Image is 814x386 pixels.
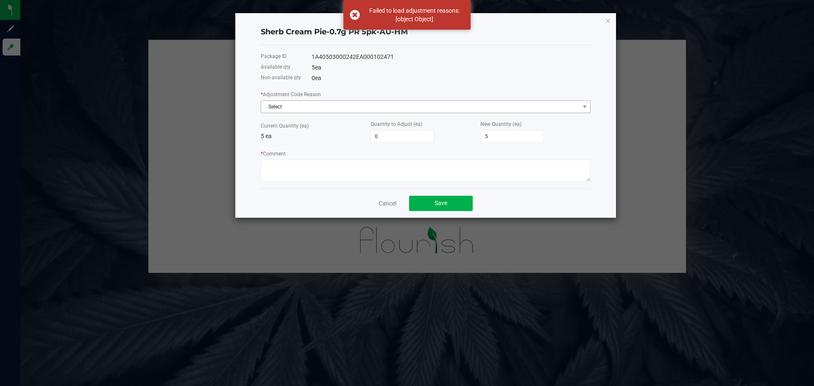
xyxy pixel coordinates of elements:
span: Select [261,101,580,113]
p: 5 ea [261,132,371,141]
span: ea [315,64,321,71]
label: Quantity to Adjust (ea) [371,120,422,128]
div: 1A40503000242EA000102471 [312,53,591,61]
label: New Quantity (ea) [480,120,521,128]
span: NO DATA FOUND [261,100,591,113]
label: Non-available qty [261,74,301,81]
h4: Sherb Cream Pie-0.7g PR 5pk-AU-HM [261,27,591,38]
div: 5 [312,63,591,72]
span: ea [315,75,321,81]
input: 0 [481,131,543,142]
label: Adjustment Code Reason [261,91,321,98]
div: 0 [312,74,591,83]
input: 0 [371,131,433,142]
label: Package ID [261,53,287,60]
a: Cancel [379,199,396,208]
label: Comment [261,150,286,158]
button: Save [409,196,473,211]
label: Available qty [261,63,290,71]
label: Current Quantity (ea) [261,122,309,130]
div: Failed to load adjustment reasons: [object Object] [365,6,464,23]
span: Save [435,200,447,206]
